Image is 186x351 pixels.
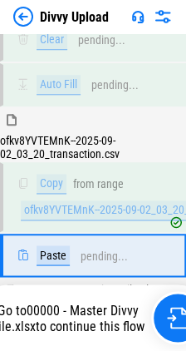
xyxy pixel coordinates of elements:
[81,250,128,262] div: pending...
[91,79,139,91] div: pending...
[73,178,95,190] div: from
[78,34,125,47] div: pending...
[23,283,159,296] span: 00000 - Master Divvy File.xlsx
[37,75,81,95] div: Auto Fill
[13,7,33,27] img: Back
[131,10,144,23] img: Support
[37,245,70,265] div: Paste
[40,9,109,25] div: Divvy Upload
[153,7,173,27] img: Settings menu
[37,30,67,50] div: Clear
[97,178,124,190] div: range
[37,174,66,194] div: Copy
